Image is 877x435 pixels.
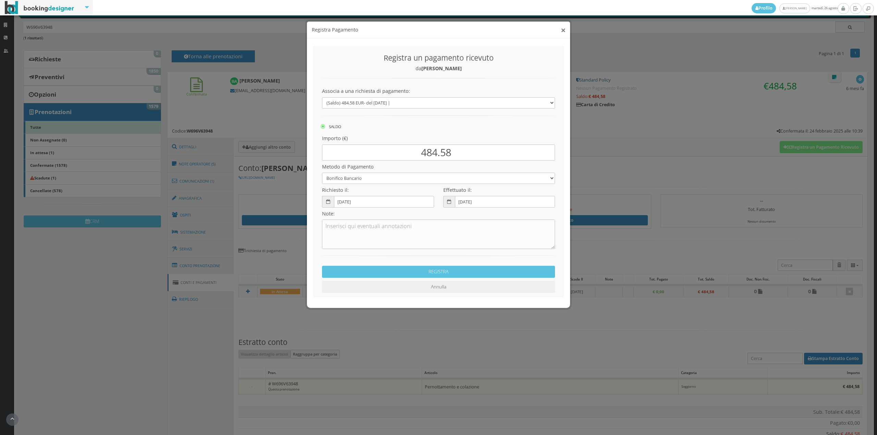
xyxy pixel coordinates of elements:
[322,266,555,278] button: REGISTRA
[779,3,810,13] a: [PERSON_NAME]
[322,281,555,293] button: Annulla
[752,3,838,13] span: martedì, 26 agosto
[752,3,776,13] a: Profilo
[322,187,434,193] h4: Richiesto il:
[443,187,555,193] h4: Effettuato il:
[322,211,555,216] h4: Note:
[5,1,74,14] img: BookingDesigner.com
[322,135,555,141] h4: Importo (€)
[322,164,555,170] h4: Metodo di Pagamento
